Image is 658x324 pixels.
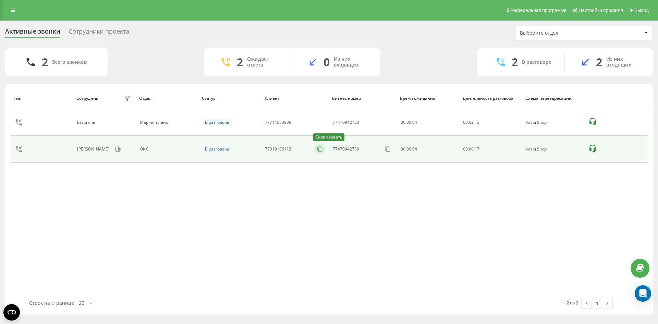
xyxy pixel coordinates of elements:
[52,59,87,65] div: Всего звонков
[265,120,291,125] div: 77714053939
[202,146,232,152] div: В разговоре
[526,120,581,125] div: Kaspi Shop
[578,8,623,13] span: Настройки профиля
[463,119,468,125] span: 00
[469,146,474,152] span: 00
[606,56,643,68] div: Из них входящих
[525,96,582,101] div: Схема переадресации
[265,96,326,101] div: Клиент
[520,30,602,36] div: Выберите отдел
[247,56,282,68] div: Ожидает ответа
[592,298,602,308] a: 1
[512,56,518,69] div: 2
[463,146,468,152] span: 00
[401,147,456,152] div: 00:00:04
[475,146,479,152] span: 17
[333,120,359,125] div: 77470942730
[324,56,330,69] div: 0
[29,300,74,306] span: Строк на странице
[42,56,48,69] div: 2
[526,147,581,152] div: Kaspi Shop
[635,285,651,302] div: Open Intercom Messenger
[5,28,60,38] div: Активные звонки
[140,120,195,125] div: Маркет плейс
[69,28,129,38] div: Сотрудники проекта
[77,147,111,152] div: [PERSON_NAME]
[14,96,70,101] div: Тип
[76,96,98,101] div: Сотрудник
[463,120,479,125] div: : :
[475,119,479,125] span: 13
[265,147,291,152] div: 77019186113
[77,120,97,125] div: kaspi one
[334,56,370,68] div: Из них входящих
[333,147,359,152] div: 77470942730
[596,56,602,69] div: 2
[463,96,519,101] div: Длительность разговора
[140,147,195,152] div: ОКК
[313,133,344,141] div: Скопировать
[79,300,84,307] div: 25
[510,8,566,13] span: Реферальная программа
[401,120,456,125] div: 00:00:04
[237,56,243,69] div: 2
[469,119,474,125] span: 02
[139,96,195,101] div: Отдел
[463,147,479,152] div: : :
[400,96,456,101] div: Время ожидания
[332,96,393,101] div: Бизнес номер
[3,304,20,321] button: Open CMP widget
[202,96,258,101] div: Статус
[522,59,551,65] div: В разговоре
[634,8,649,13] span: Выход
[561,299,578,306] div: 1 - 2 из 2
[202,119,232,125] div: В разговоре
